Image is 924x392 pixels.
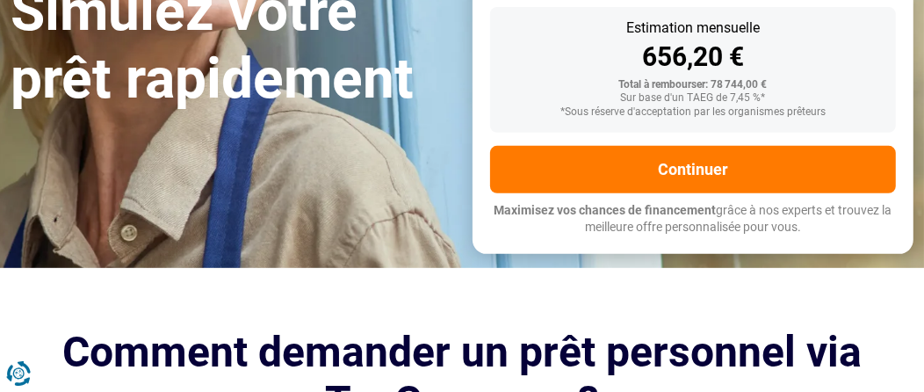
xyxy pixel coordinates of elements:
[494,203,717,217] span: Maximisez vos chances de financement
[490,202,896,236] p: grâce à nos experts et trouvez la meilleure offre personnalisée pour vous.
[504,79,882,91] div: Total à rembourser: 78 744,00 €
[504,92,882,105] div: Sur base d'un TAEG de 7,45 %*
[504,106,882,119] div: *Sous réserve d'acceptation par les organismes prêteurs
[490,146,896,193] button: Continuer
[504,21,882,35] div: Estimation mensuelle
[504,44,882,70] div: 656,20 €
